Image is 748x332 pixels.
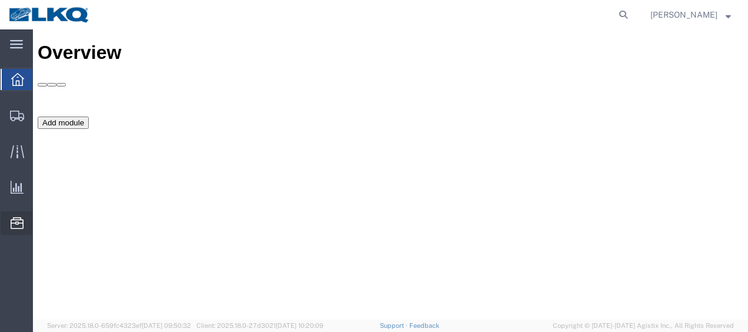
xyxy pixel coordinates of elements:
[650,8,717,21] span: Robert Benette
[409,322,439,329] a: Feedback
[33,29,748,320] iframe: FS Legacy Container
[47,322,191,329] span: Server: 2025.18.0-659fc4323ef
[276,322,323,329] span: [DATE] 10:20:09
[8,6,91,24] img: logo
[196,322,323,329] span: Client: 2025.18.0-27d3021
[553,321,734,331] span: Copyright © [DATE]-[DATE] Agistix Inc., All Rights Reserved
[380,322,409,329] a: Support
[142,322,191,329] span: [DATE] 09:50:32
[650,8,732,22] button: [PERSON_NAME]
